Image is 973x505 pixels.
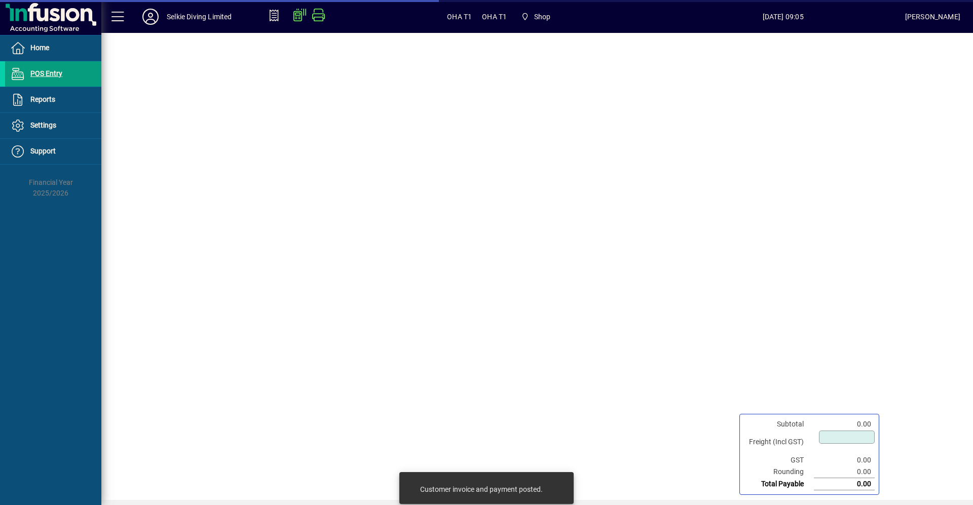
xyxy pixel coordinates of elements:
button: Profile [134,8,167,26]
td: 0.00 [814,478,875,490]
td: 0.00 [814,418,875,430]
a: Home [5,35,101,61]
span: Shop [534,9,551,25]
span: OHA T1 [447,9,472,25]
span: Reports [30,95,55,103]
span: Support [30,147,56,155]
div: Customer invoice and payment posted. [420,484,543,494]
td: 0.00 [814,454,875,466]
a: Reports [5,87,101,112]
td: Freight (Incl GST) [744,430,814,454]
td: Total Payable [744,478,814,490]
a: Settings [5,113,101,138]
div: Selkie Diving Limited [167,9,232,25]
td: 0.00 [814,466,875,478]
div: [PERSON_NAME] [905,9,960,25]
span: POS Entry [30,69,62,77]
span: OHA T1 [482,9,507,25]
td: Rounding [744,466,814,478]
span: [DATE] 09:05 [661,9,905,25]
td: Subtotal [744,418,814,430]
a: Support [5,139,101,164]
td: GST [744,454,814,466]
span: Shop [517,8,554,26]
span: Settings [30,121,56,129]
span: Home [30,44,49,52]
